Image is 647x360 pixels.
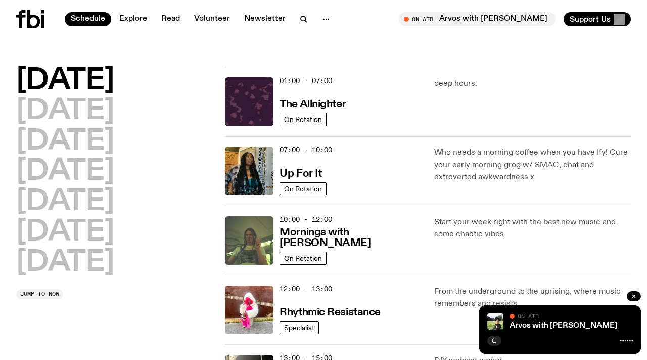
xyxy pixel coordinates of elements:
[238,12,292,26] a: Newsletter
[280,307,381,318] h3: Rhythmic Resistance
[284,115,322,123] span: On Rotation
[16,218,114,247] button: [DATE]
[280,227,422,249] h3: Mornings with [PERSON_NAME]
[280,113,327,126] a: On Rotation
[487,313,503,330] img: Bri is smiling and wearing a black t-shirt. She is standing in front of a lush, green field. Ther...
[518,313,539,319] span: On Air
[113,12,153,26] a: Explore
[280,252,327,265] a: On Rotation
[188,12,236,26] a: Volunteer
[16,67,114,95] button: [DATE]
[280,215,332,224] span: 10:00 - 12:00
[434,147,631,183] p: Who needs a morning coffee when you have Ify! Cure your early morning grog w/ SMAC, chat and extr...
[510,322,617,330] a: Arvos with [PERSON_NAME]
[280,169,321,179] h3: Up For It
[284,185,322,192] span: On Rotation
[284,254,322,262] span: On Rotation
[225,147,273,195] img: Ify - a Brown Skin girl with black braided twists, looking up to the side with her tongue stickin...
[225,286,273,334] img: Attu crouches on gravel in front of a brown wall. They are wearing a white fur coat with a hood, ...
[280,225,422,249] a: Mornings with [PERSON_NAME]
[65,12,111,26] a: Schedule
[16,97,114,126] button: [DATE]
[280,284,332,294] span: 12:00 - 13:00
[280,99,346,110] h3: The Allnighter
[399,12,556,26] button: On AirArvos with [PERSON_NAME]
[284,324,314,331] span: Specialist
[280,76,332,86] span: 01:00 - 07:00
[280,321,319,334] a: Specialist
[434,216,631,241] p: Start your week right with the best new music and some chaotic vibes
[20,291,59,297] span: Jump to now
[16,249,114,277] button: [DATE]
[280,97,346,110] a: The Allnighter
[16,157,114,186] button: [DATE]
[16,128,114,156] button: [DATE]
[280,305,381,318] a: Rhythmic Resistance
[570,15,611,24] span: Support Us
[434,286,631,310] p: From the underground to the uprising, where music remembers and resists
[564,12,631,26] button: Support Us
[16,188,114,216] button: [DATE]
[280,182,327,195] a: On Rotation
[434,77,631,90] p: deep hours.
[16,289,63,299] button: Jump to now
[225,216,273,265] img: Jim Kretschmer in a really cute outfit with cute braids, standing on a train holding up a peace s...
[280,145,332,155] span: 07:00 - 10:00
[280,167,321,179] a: Up For It
[155,12,186,26] a: Read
